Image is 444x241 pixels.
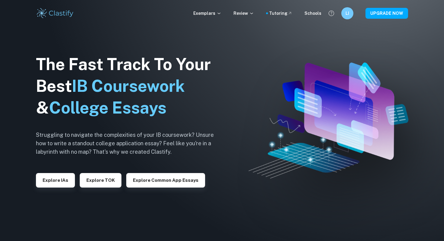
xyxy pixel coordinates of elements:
p: Exemplars [193,10,221,17]
h1: The Fast Track To Your Best & [36,53,223,119]
button: Explore TOK [80,173,121,188]
button: UPGRADE NOW [365,8,408,19]
img: Clastify logo [36,7,74,19]
p: Review [233,10,254,17]
img: Clastify hero [249,63,409,178]
span: College Essays [49,98,166,117]
a: Schools [304,10,321,17]
h6: LI [344,10,351,17]
span: IB Coursework [72,76,185,95]
h6: Struggling to navigate the complexities of your IB coursework? Unsure how to write a standout col... [36,131,223,156]
button: Help and Feedback [326,8,336,18]
a: Explore IAs [36,177,75,183]
a: Explore Common App essays [126,177,205,183]
button: Explore IAs [36,173,75,188]
a: Explore TOK [80,177,121,183]
button: Explore Common App essays [126,173,205,188]
button: LI [341,7,353,19]
a: Tutoring [269,10,292,17]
